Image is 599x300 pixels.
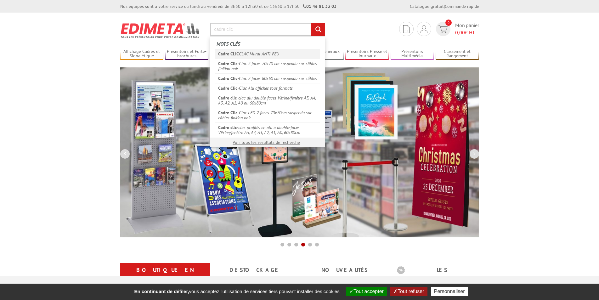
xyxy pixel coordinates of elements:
input: Rechercher un produit ou une référence... [210,23,325,36]
a: nouveautés [307,264,382,276]
img: devis rapide [421,25,427,33]
strong: En continuant de défiler, [134,289,189,294]
em: Cadre Clic [218,61,237,66]
a: Classement et Rangement [436,49,479,59]
button: Personnaliser (fenêtre modale) [431,287,468,296]
a: Affichage Cadres et Signalétique [120,49,164,59]
a: Voir tous les résultats de recherche [233,139,300,145]
em: Cadre Clic [218,76,237,81]
img: devis rapide [403,25,410,33]
input: rechercher [311,23,325,36]
a: Cadre Clic-Clac LED 2 faces 70x70cm suspendu sur câbles finition noir [215,108,320,122]
a: Cadre Clic-Clac 2 faces 80x60 cm suspendu sur câbles [215,73,320,83]
span: Mon panier [455,22,479,36]
em: Cadre clic [218,95,237,101]
em: Cadre Clic [218,110,237,116]
button: Tout accepter [346,287,387,296]
a: Présentoirs Presse et Journaux [345,49,389,59]
span: Mots clés [217,41,240,47]
a: Commande rapide [445,3,479,9]
img: devis rapide [438,25,448,33]
div: Nos équipes sont à votre service du lundi au vendredi de 8h30 à 12h30 et de 13h30 à 17h30 [120,3,336,9]
strong: 01 46 81 33 03 [303,3,336,9]
a: Présentoirs Multimédia [391,49,434,59]
span: vous acceptez l'utilisation de services tiers pouvant installer des cookies [131,289,342,294]
em: Cadre Clic [218,85,237,91]
span: 0 [445,20,452,26]
a: Boutique en ligne [128,264,202,287]
img: Présentoir, panneau, stand - Edimeta - PLV, affichage, mobilier bureau, entreprise [120,19,201,42]
div: | [410,3,479,9]
a: Cadre CLICCLAC Mural ANTI-FEU [215,49,320,59]
a: Cadre Clic-Clac Alu affiches tous formats [215,83,320,93]
em: Cadre CLIC [218,51,239,57]
a: Destockage [218,264,292,276]
a: Cadre clic-clac profilés en alu à double-faces Vitrine/fenêtre A5, A4, A3, A2, A1, A0, 60x80cm [215,122,320,137]
b: Les promotions [397,264,476,277]
a: Présentoirs et Porte-brochures [165,49,209,59]
button: Tout refuser [390,287,427,296]
a: Catalogue gratuit [410,3,444,9]
a: Cadre clic-clac alu double-faces Vitrine/fenêtre A5, A4, A3, A2, A1, A0 ou 60x80cm [215,93,320,108]
a: Les promotions [397,264,472,287]
span: 0,00 [455,29,465,36]
span: € HT [455,29,479,36]
a: Cadre Clic-Clac 2 faces 70x70 cm suspendu sur câbles finition noir [215,59,320,73]
div: Rechercher un produit ou une référence... [210,36,325,147]
em: Cadre clic [218,125,237,130]
a: devis rapide 0 Mon panier 0,00€ HT [434,22,479,36]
